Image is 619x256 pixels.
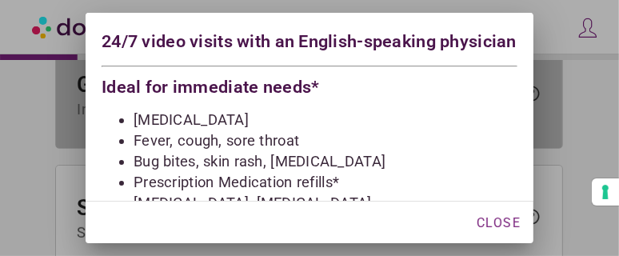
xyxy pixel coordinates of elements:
li: Fever, cough, sore throat [134,131,517,150]
li: [MEDICAL_DATA] [134,110,517,129]
li: [MEDICAL_DATA], [MEDICAL_DATA] [134,194,517,212]
li: Bug bites, skin rash, [MEDICAL_DATA] [134,152,517,170]
button: Close [470,208,527,237]
div: Ideal for immediate needs* [102,74,517,96]
span: Close [477,215,521,230]
button: Your consent preferences for tracking technologies [592,178,619,206]
li: Prescription Medication refills* [134,173,517,191]
div: 24/7 video visits with an English-speaking physician [102,29,517,59]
